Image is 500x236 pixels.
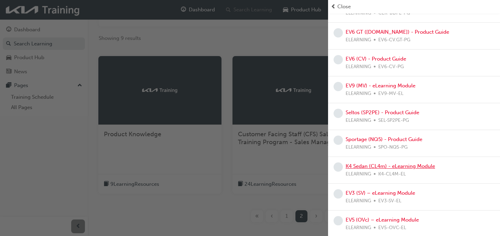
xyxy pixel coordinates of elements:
[334,28,343,37] span: learningRecordVerb_NONE-icon
[378,90,403,98] span: EV9-MV-EL
[378,170,406,178] span: K4-CL4M-EL
[346,197,371,205] span: ELEARNING
[334,189,343,199] span: learningRecordVerb_NONE-icon
[346,56,406,62] a: EV6 (CV) - Product Guide
[346,190,415,196] a: EV3 (SV) – eLearning Module
[346,217,419,223] a: EV5 (OVc) – eLearning Module
[378,224,406,232] span: EV5-OVC-EL
[346,90,371,98] span: ELEARNING
[346,224,371,232] span: ELEARNING
[334,136,343,145] span: learningRecordVerb_NONE-icon
[334,55,343,64] span: learningRecordVerb_NONE-icon
[346,136,422,142] a: Sportage (NQ5) - Product Guide
[346,170,371,178] span: ELEARNING
[378,197,401,205] span: EV3-SV-EL
[346,29,449,35] a: EV6 GT ([DOMAIN_NAME]) - Product Guide
[334,82,343,91] span: learningRecordVerb_NONE-icon
[378,63,404,71] span: EV6-CV-PG
[346,143,371,151] span: ELEARNING
[334,162,343,172] span: learningRecordVerb_NONE-icon
[334,109,343,118] span: learningRecordVerb_NONE-icon
[346,83,415,89] a: EV9 (MV) - eLearning Module
[346,36,371,44] span: ELEARNING
[331,3,497,11] button: prev-iconClose
[346,63,371,71] span: ELEARNING
[346,163,435,169] a: K4 Sedan (CL4m) - eLearning Module
[337,3,351,11] span: Close
[334,216,343,225] span: learningRecordVerb_NONE-icon
[346,117,371,125] span: ELEARNING
[331,3,336,11] span: prev-icon
[378,117,409,125] span: SEL-SP2PE-PG
[378,143,407,151] span: SPO-NQ5-PG
[378,36,410,44] span: EV6-CV.GT-PG
[346,109,419,116] a: Seltos (SP2PE) - Product Guide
